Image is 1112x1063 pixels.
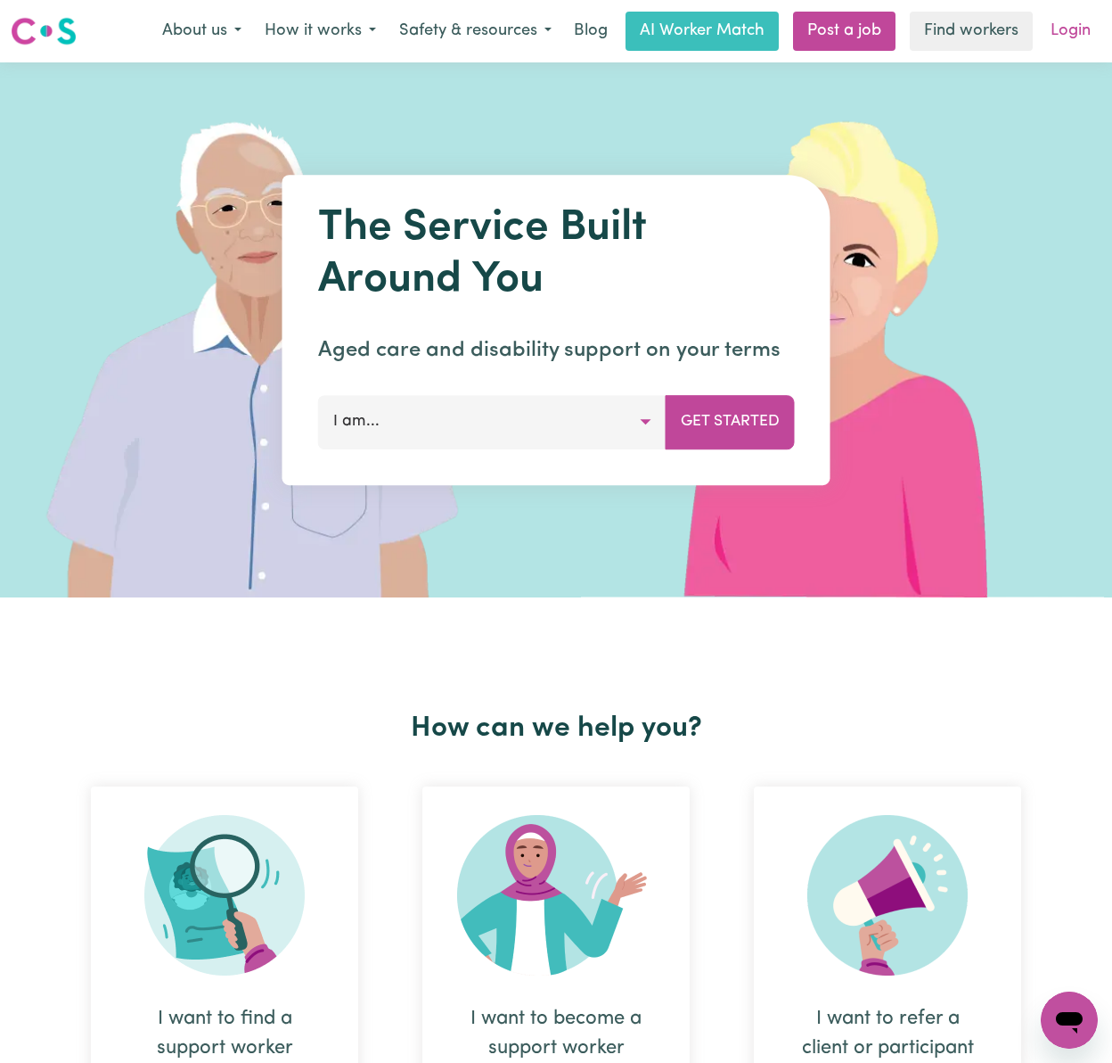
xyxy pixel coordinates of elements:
iframe: Button to launch messaging window [1041,992,1098,1049]
a: Login [1040,12,1101,51]
div: I want to become a support worker [465,1004,647,1063]
a: AI Worker Match [625,12,779,51]
a: Blog [563,12,618,51]
a: Post a job [793,12,895,51]
img: Careseekers logo [11,15,77,47]
p: Aged care and disability support on your terms [318,334,795,367]
button: How it works [253,12,388,50]
h1: The Service Built Around You [318,203,795,306]
h2: How can we help you? [59,712,1053,746]
div: I want to find a support worker [134,1004,315,1063]
button: About us [151,12,253,50]
button: Safety & resources [388,12,563,50]
button: Get Started [666,395,795,449]
a: Find workers [910,12,1033,51]
img: Refer [807,815,968,976]
button: I am... [318,395,666,449]
img: Become Worker [457,815,655,976]
a: Careseekers logo [11,11,77,52]
div: I want to refer a client or participant [797,1004,978,1063]
img: Search [144,815,305,976]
